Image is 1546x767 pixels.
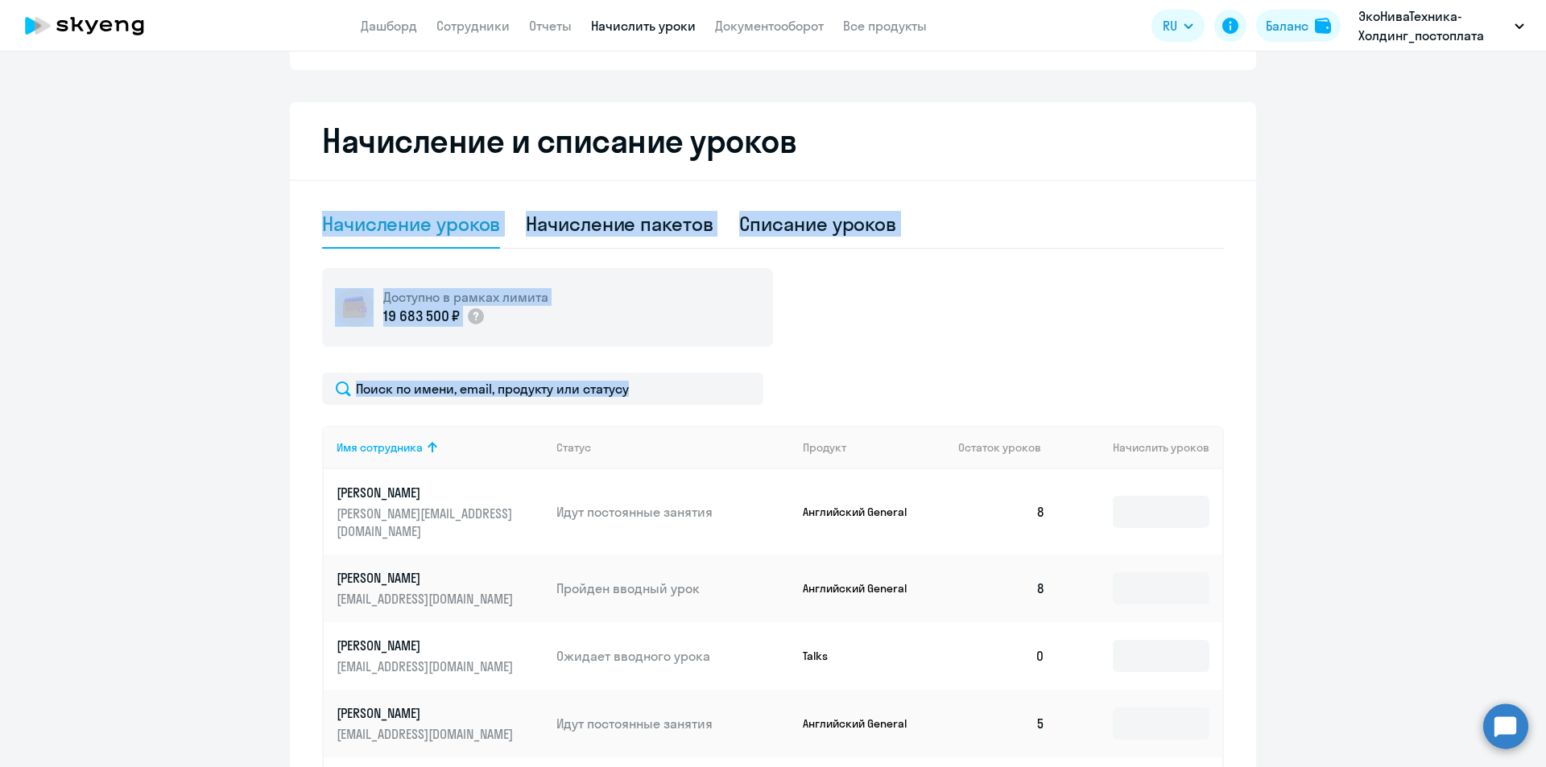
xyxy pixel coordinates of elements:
p: Английский General [803,581,924,596]
a: [PERSON_NAME][EMAIL_ADDRESS][DOMAIN_NAME] [337,637,544,675]
td: 8 [945,469,1058,555]
p: 19 683 500 ₽ [383,306,460,327]
p: Пройден вводный урок [556,579,790,597]
p: [EMAIL_ADDRESS][DOMAIN_NAME] [337,725,517,743]
p: [EMAIL_ADDRESS][DOMAIN_NAME] [337,658,517,675]
p: [PERSON_NAME] [337,704,517,722]
a: Все продукты [843,18,927,34]
h5: Доступно в рамках лимита [383,288,548,306]
a: Начислить уроки [591,18,696,34]
button: RU [1151,10,1205,42]
p: [EMAIL_ADDRESS][DOMAIN_NAME] [337,590,517,608]
span: Остаток уроков [958,440,1041,455]
span: RU [1163,16,1177,35]
td: 0 [945,622,1058,690]
p: ЭкоНиваТехника-Холдинг_постоплата 2025 год, ЭКОНИВАТЕХНИКА-ХОЛДИНГ, ООО [1358,6,1508,45]
div: Продукт [803,440,946,455]
a: [PERSON_NAME][EMAIL_ADDRESS][DOMAIN_NAME] [337,704,544,743]
p: Ожидает вводного урока [556,647,790,665]
p: Идут постоянные занятия [556,503,790,521]
a: Отчеты [529,18,572,34]
p: Идут постоянные занятия [556,715,790,732]
p: [PERSON_NAME][EMAIL_ADDRESS][DOMAIN_NAME] [337,505,517,540]
a: Дашборд [361,18,417,34]
a: [PERSON_NAME][PERSON_NAME][EMAIL_ADDRESS][DOMAIN_NAME] [337,484,544,540]
td: 5 [945,690,1058,757]
button: Балансbalance [1256,10,1341,42]
a: Сотрудники [436,18,510,34]
div: Статус [556,440,591,455]
p: Talks [803,649,924,663]
div: Начисление уроков [322,211,500,237]
div: Имя сотрудника [337,440,544,455]
div: Списание уроков [739,211,897,237]
div: Имя сотрудника [337,440,423,455]
img: balance [1315,18,1331,34]
div: Баланс [1266,16,1308,35]
a: [PERSON_NAME][EMAIL_ADDRESS][DOMAIN_NAME] [337,569,544,608]
h2: Начисление и списание уроков [322,122,1224,160]
div: Статус [556,440,790,455]
img: wallet-circle.png [335,288,374,327]
p: [PERSON_NAME] [337,569,517,587]
p: Английский General [803,505,924,519]
td: 8 [945,555,1058,622]
a: Документооборот [715,18,824,34]
th: Начислить уроков [1058,426,1222,469]
input: Поиск по имени, email, продукту или статусу [322,373,763,405]
button: ЭкоНиваТехника-Холдинг_постоплата 2025 год, ЭКОНИВАТЕХНИКА-ХОЛДИНГ, ООО [1350,6,1532,45]
div: Остаток уроков [958,440,1058,455]
div: Продукт [803,440,846,455]
div: Начисление пакетов [526,211,713,237]
p: [PERSON_NAME] [337,484,517,501]
p: Английский General [803,716,924,731]
p: [PERSON_NAME] [337,637,517,654]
